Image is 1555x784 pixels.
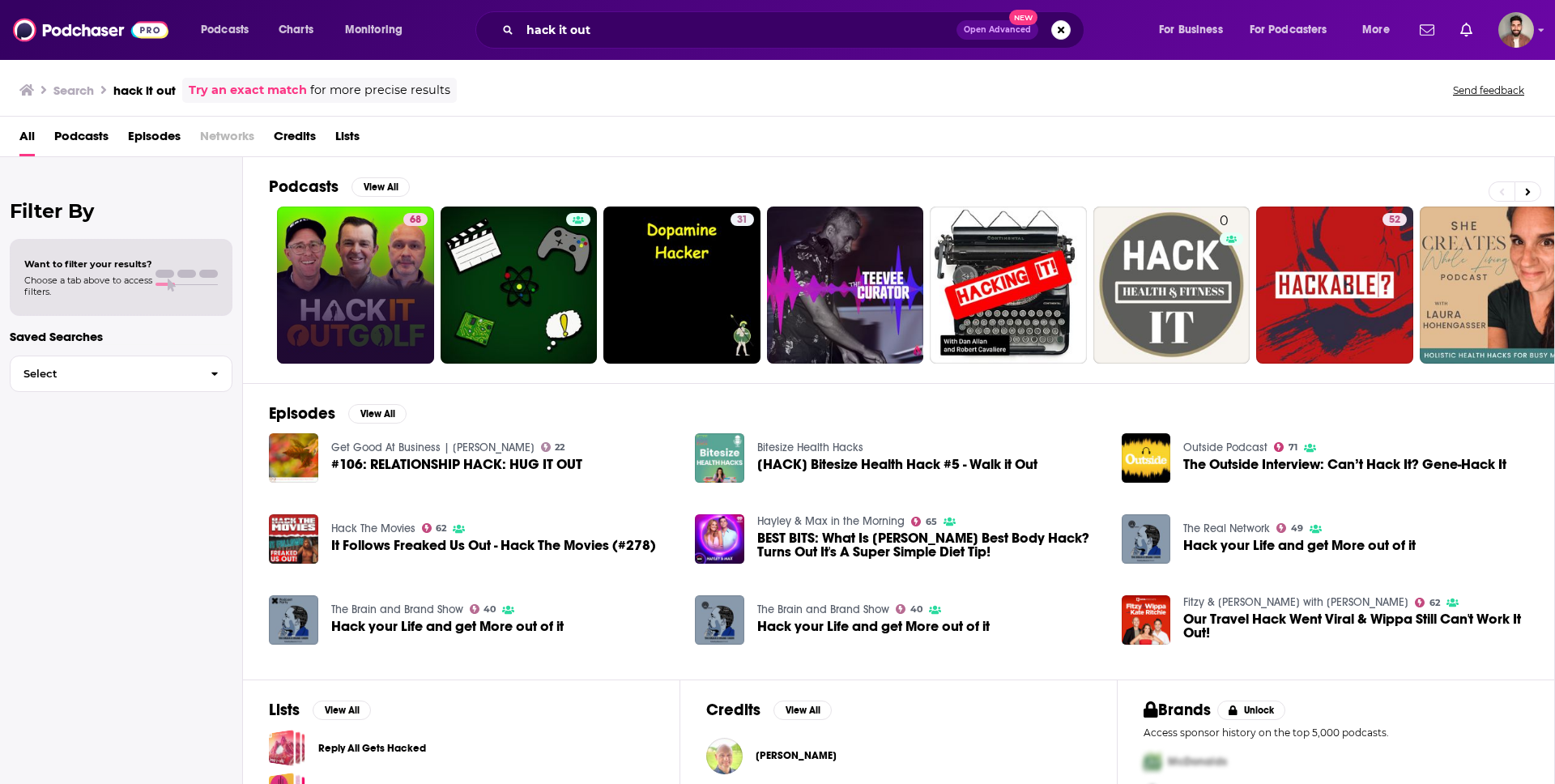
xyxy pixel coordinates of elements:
[1239,17,1351,43] button: open menu
[1274,442,1297,452] a: 71
[1009,10,1038,25] span: New
[1183,441,1267,454] a: Outside Podcast
[436,525,446,532] span: 62
[1498,12,1534,48] img: User Profile
[1250,19,1327,41] span: For Podcasters
[10,329,232,344] p: Saved Searches
[331,458,582,471] a: #106: RELATIONSHIP HACK: HUG IT OUT
[757,514,905,528] a: Hayley & Max in the Morning
[348,404,407,424] button: View All
[706,700,760,720] h2: Credits
[491,11,1100,49] div: Search podcasts, credits, & more...
[1183,612,1528,640] a: Our Travel Hack Went Viral & Wippa Still Can't Work It Out!
[1498,12,1534,48] button: Show profile menu
[269,514,318,564] img: It Follows Freaked Us Out - Hack The Movies (#278)
[1217,701,1286,720] button: Unlock
[410,212,421,228] span: 68
[331,441,535,454] a: Get Good At Business | Taylor Proctor
[10,356,232,392] button: Select
[1289,444,1297,451] span: 71
[756,749,837,762] a: Lou Stagner
[1291,525,1303,532] span: 49
[1168,755,1227,769] span: McDonalds
[277,207,434,364] a: 68
[1389,212,1400,228] span: 52
[1448,83,1529,97] button: Send feedback
[956,20,1038,40] button: Open AdvancedNew
[1382,213,1407,226] a: 52
[269,700,300,720] h2: Lists
[335,123,360,156] a: Lists
[555,444,564,451] span: 22
[269,595,318,645] img: Hack your Life and get More out of it
[1256,207,1413,364] a: 52
[1415,598,1440,607] a: 62
[24,275,152,297] span: Choose a tab above to access filters.
[695,433,744,483] img: [HACK] Bitesize Health Hack #5 - Walk it Out
[911,517,937,526] a: 65
[13,15,168,45] img: Podchaser - Follow, Share and Rate Podcasts
[757,603,889,616] a: The Brain and Brand Show
[695,595,744,645] img: Hack your Life and get More out of it
[53,83,94,98] h3: Search
[926,518,937,526] span: 65
[345,19,403,41] span: Monitoring
[706,730,1091,782] button: Lou StagnerLou Stagner
[695,514,744,564] img: BEST BITS: What Is Todd Sampson's Best Body Hack? Turns Out It's A Super Simple Diet Tip!
[269,730,305,766] a: Reply All Gets Hacked
[269,403,335,424] h2: Episodes
[706,738,743,774] img: Lou Stagner
[757,531,1102,559] a: BEST BITS: What Is Todd Sampson's Best Body Hack? Turns Out It's A Super Simple Diet Tip!
[1454,16,1479,44] a: Show notifications dropdown
[11,369,198,379] span: Select
[24,258,152,270] span: Want to filter your results?
[757,441,863,454] a: Bitesize Health Hacks
[757,458,1037,471] a: [HACK] Bitesize Health Hack #5 - Walk it Out
[200,123,254,156] span: Networks
[1183,595,1408,609] a: Fitzy & Wippa with Kate Ritchie
[1122,595,1171,645] img: Our Travel Hack Went Viral & Wippa Still Can't Work It Out!
[896,604,922,614] a: 40
[318,739,426,757] a: Reply All Gets Hacked
[128,123,181,156] a: Episodes
[1159,19,1223,41] span: For Business
[757,531,1102,559] span: BEST BITS: What Is [PERSON_NAME] Best Body Hack? Turns Out It's A Super Simple Diet Tip!
[1362,19,1390,41] span: More
[268,17,323,43] a: Charts
[54,123,109,156] a: Podcasts
[1220,213,1244,357] div: 0
[1429,599,1440,607] span: 62
[1137,745,1168,778] img: First Pro Logo
[201,19,249,41] span: Podcasts
[274,123,316,156] a: Credits
[269,433,318,483] img: #106: RELATIONSHIP HACK: HUG IT OUT
[706,700,832,720] a: CreditsView All
[1122,514,1171,564] img: Hack your Life and get More out of it
[331,539,656,552] span: It Follows Freaked Us Out - Hack The Movies (#278)
[331,620,564,633] a: Hack your Life and get More out of it
[1413,16,1441,44] a: Show notifications dropdown
[757,620,990,633] a: Hack your Life and get More out of it
[19,123,35,156] a: All
[113,83,176,98] h3: hack it out
[1183,539,1416,552] span: Hack your Life and get More out of it
[737,212,748,228] span: 31
[310,81,450,100] span: for more precise results
[269,403,407,424] a: EpisodesView All
[331,603,463,616] a: The Brain and Brand Show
